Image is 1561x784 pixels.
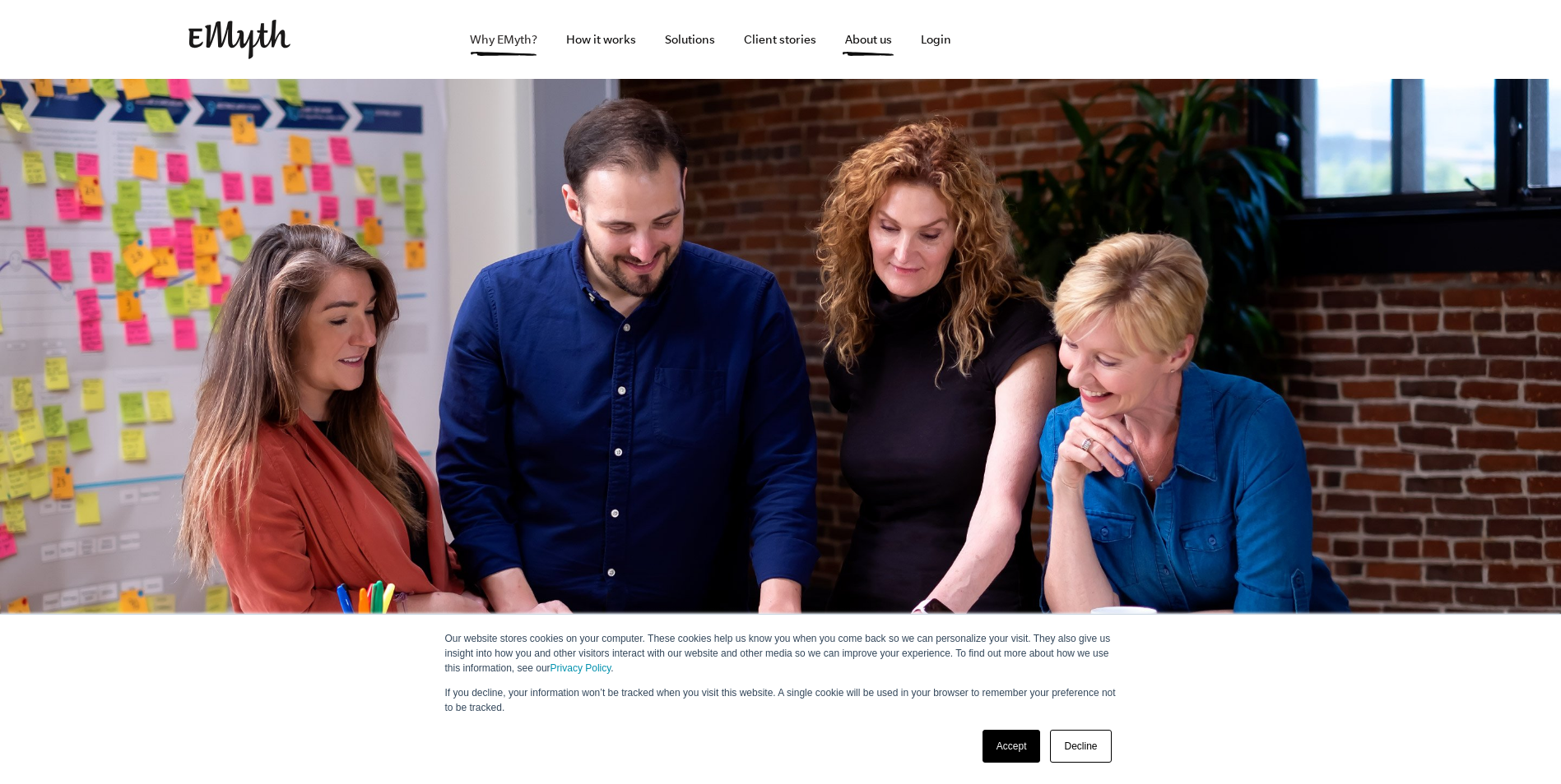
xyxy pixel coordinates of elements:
[445,685,1117,715] p: If you decline, your information won’t be tracked when you visit this website. A single cookie wi...
[445,631,1117,676] p: Our website stores cookies on your computer. These cookies help us know you when you come back so...
[1201,21,1373,58] iframe: Embedded CTA
[1050,730,1111,763] a: Decline
[1020,21,1192,58] iframe: Embedded CTA
[188,20,290,59] img: EMyth
[983,730,1041,763] a: Accept
[551,662,611,674] a: Privacy Policy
